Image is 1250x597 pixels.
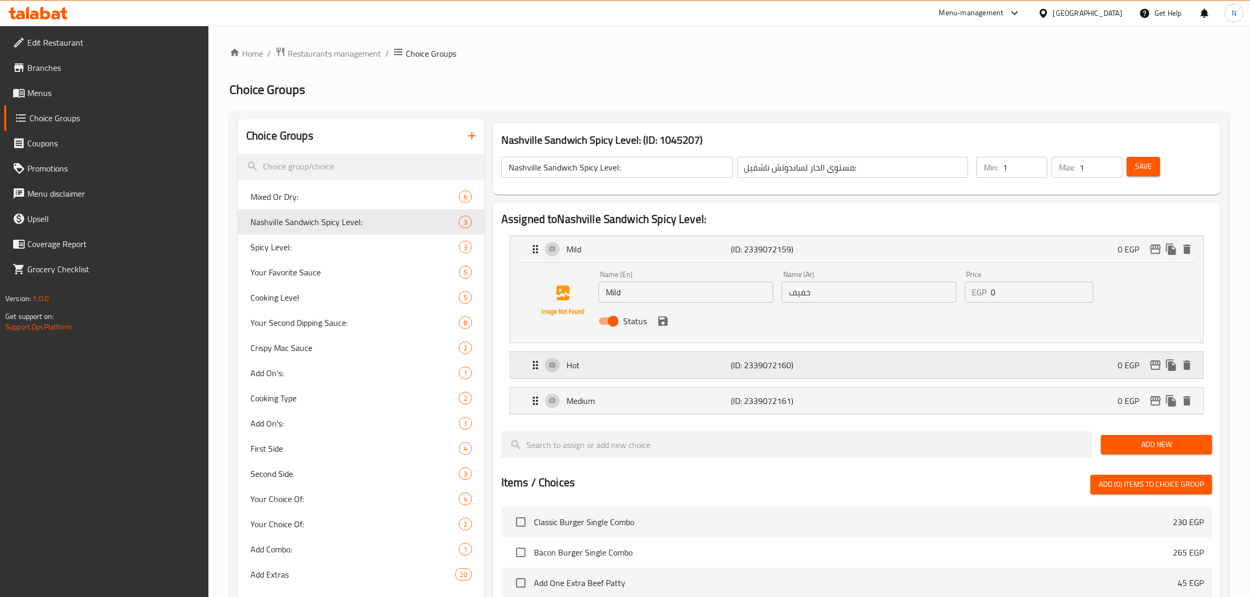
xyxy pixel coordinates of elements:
[250,568,455,581] span: Add Extras
[1135,160,1152,173] span: Save
[459,291,472,304] div: Choices
[459,543,472,556] div: Choices
[655,313,671,329] button: save
[27,137,201,150] span: Coupons
[566,395,731,407] p: Medium
[238,184,485,209] div: Mixed Or Dry:6
[1148,241,1163,257] button: edit
[529,267,596,334] img: Mild
[250,190,459,203] span: Mixed Or Dry:
[1179,357,1195,373] button: delete
[250,316,459,329] span: Your Second Dipping Sauce:
[1127,157,1160,176] button: Save
[250,392,459,404] span: Cooking Type
[4,105,209,131] a: Choice Groups
[4,231,209,257] a: Coverage Report
[238,486,485,511] div: Your Choice Of:4
[4,131,209,156] a: Coupons
[510,388,1203,414] div: Expand
[4,257,209,282] a: Grocery Checklist
[4,156,209,181] a: Promotions
[1179,393,1195,409] button: delete
[991,282,1094,303] input: Please enter price
[27,61,201,74] span: Branches
[275,47,381,60] a: Restaurants management
[238,537,485,562] div: Add Combo:1
[939,7,1004,19] div: Menu-management
[1090,475,1212,494] button: Add (0) items to choice group
[459,241,472,253] div: Choices
[267,47,271,60] li: /
[250,467,459,480] span: Second Side
[1178,577,1204,589] p: 45 EGP
[250,518,459,530] span: Your Choice Of:
[459,392,472,404] div: Choices
[406,47,456,60] span: Choice Groups
[250,493,459,505] span: Your Choice Of:
[455,568,472,581] div: Choices
[1109,438,1204,451] span: Add New
[459,217,471,227] span: 3
[1059,161,1075,174] p: Max:
[4,30,209,55] a: Edit Restaurant
[501,475,575,491] h2: Items / Choices
[27,36,201,49] span: Edit Restaurant
[27,212,201,225] span: Upsell
[731,395,841,407] p: (ID: 2339072161)
[501,431,1093,458] input: search
[534,516,1173,528] span: Classic Burger Single Combo
[510,236,1203,262] div: Expand
[459,216,472,228] div: Choices
[1118,395,1148,407] p: 0 EGP
[27,187,201,200] span: Menu disclaimer
[1118,243,1148,255] p: 0 EGP
[5,310,54,323] span: Get support on:
[459,268,471,278] span: 5
[250,417,459,430] span: Add On's:
[459,469,471,479] span: 3
[459,192,471,202] span: 6
[1173,516,1204,528] p: 230 EGP
[238,360,485,386] div: Add On's:1
[731,359,841,371] p: (ID: 2339072160)
[238,461,485,486] div: Second Side3
[1099,478,1204,491] span: Add (0) items to choice group
[238,436,485,461] div: First Side4
[4,55,209,80] a: Branches
[29,112,201,124] span: Choice Groups
[4,80,209,105] a: Menus
[238,234,485,260] div: Spicy Level:3
[459,342,472,354] div: Choices
[459,293,471,303] span: 5
[4,181,209,206] a: Menu disclaimer
[459,367,472,379] div: Choices
[534,577,1178,589] span: Add One Extra Beef Patty
[229,47,1229,60] nav: breadcrumb
[459,493,472,505] div: Choices
[459,494,471,504] span: 4
[501,383,1212,419] li: Expand
[459,190,472,203] div: Choices
[1173,546,1204,559] p: 265 EGP
[459,368,471,378] span: 1
[246,128,313,144] h2: Choice Groups
[5,320,72,334] a: Support.OpsPlatform
[501,231,1212,347] li: ExpandMildName (En)Name (Ar)PriceEGPStatussave
[459,343,471,353] span: 2
[510,541,532,563] span: Select choice
[4,206,209,231] a: Upsell
[459,518,472,530] div: Choices
[27,238,201,250] span: Coverage Report
[459,316,472,329] div: Choices
[459,393,471,403] span: 2
[459,442,472,455] div: Choices
[229,47,263,60] a: Home
[1232,7,1236,19] span: N
[459,419,471,429] span: 1
[1148,357,1163,373] button: edit
[459,519,471,529] span: 2
[238,411,485,436] div: Add On's:1
[250,266,459,279] span: Your Favorite Sauce
[238,209,485,234] div: Nashville Sandwich Spicy Level:3
[456,570,471,580] span: 20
